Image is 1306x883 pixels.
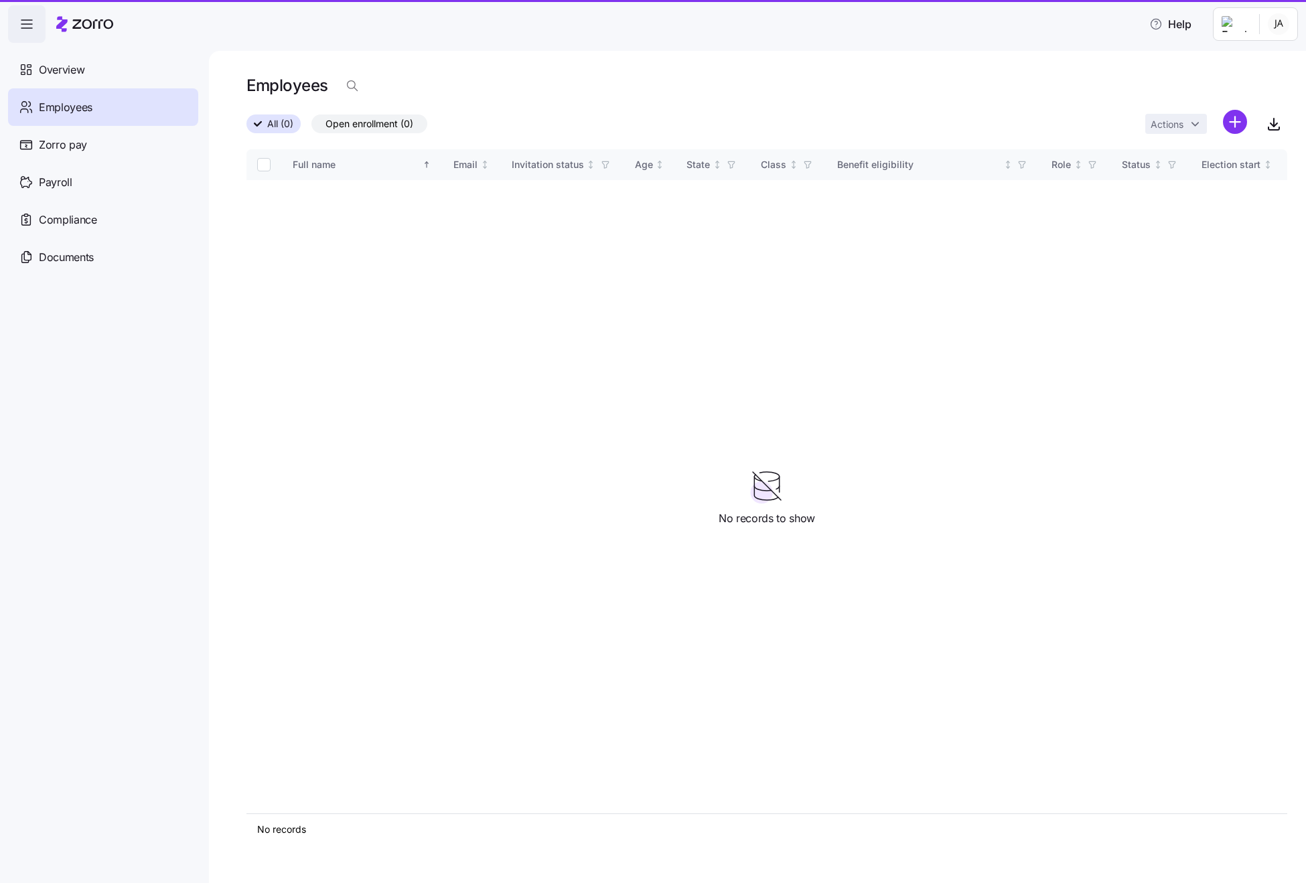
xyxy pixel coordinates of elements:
div: No records [257,823,1277,836]
th: EmailNot sorted [443,149,501,180]
div: Not sorted [655,160,664,169]
a: Overview [8,51,198,88]
div: Election start [1202,157,1260,172]
div: Benefit eligibility [837,157,1001,172]
a: Payroll [8,163,198,201]
input: Select all records [257,158,271,171]
div: Not sorted [1153,160,1163,169]
span: Payroll [39,174,72,191]
a: Zorro pay [8,126,198,163]
div: Full name [293,157,420,172]
span: Overview [39,62,84,78]
th: RoleNot sorted [1041,149,1111,180]
div: Not sorted [713,160,722,169]
div: Invitation status [512,157,584,172]
th: Election startNot sorted [1191,149,1284,180]
span: Compliance [39,212,97,228]
span: Documents [39,249,94,266]
th: Full nameSorted ascending [282,149,443,180]
div: Not sorted [1263,160,1273,169]
svg: add icon [1223,110,1247,134]
th: Benefit eligibilityNot sorted [826,149,1041,180]
a: Employees [8,88,198,126]
span: Zorro pay [39,137,87,153]
div: Not sorted [1074,160,1083,169]
a: Compliance [8,201,198,238]
span: Employees [39,99,92,116]
div: Email [453,157,478,172]
div: Not sorted [480,160,490,169]
div: State [686,157,710,172]
span: Actions [1151,120,1183,129]
div: Age [635,157,653,172]
div: Status [1122,157,1151,172]
img: c4d3d487c9e10b8cc10e084df370a1a2 [1268,13,1289,35]
th: Invitation statusNot sorted [501,149,624,180]
div: Not sorted [586,160,595,169]
th: StateNot sorted [676,149,750,180]
th: AgeNot sorted [624,149,676,180]
span: Help [1149,16,1191,32]
span: All (0) [267,115,293,133]
div: Not sorted [789,160,798,169]
th: StatusNot sorted [1111,149,1191,180]
span: Open enrollment (0) [325,115,413,133]
div: Not sorted [1003,160,1013,169]
span: No records to show [719,510,815,527]
div: Role [1051,157,1071,172]
button: Actions [1145,114,1207,134]
a: Documents [8,238,198,276]
div: Sorted ascending [422,160,431,169]
th: ClassNot sorted [750,149,826,180]
div: Class [761,157,786,172]
img: Employer logo [1222,16,1248,32]
h1: Employees [246,75,328,96]
button: Help [1139,11,1202,37]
